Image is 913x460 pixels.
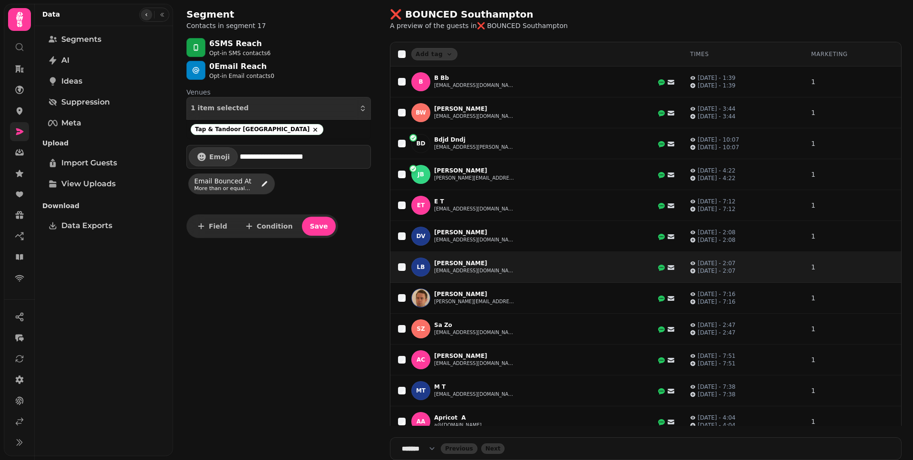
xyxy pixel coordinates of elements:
[257,223,293,230] span: Condition
[186,97,371,120] button: 1 item selected
[417,326,425,332] span: SZ
[61,117,81,129] span: Meta
[434,329,515,336] button: [EMAIL_ADDRESS][DOMAIN_NAME]
[434,82,515,89] button: [EMAIL_ADDRESS][DOMAIN_NAME]
[191,105,249,112] span: 1 item selected
[61,55,69,66] span: AI
[42,134,165,152] p: Upload
[416,140,425,147] span: BD
[434,360,515,367] button: [EMAIL_ADDRESS][DOMAIN_NAME]
[698,167,736,174] p: [DATE] - 4:22
[698,105,736,113] p: [DATE] - 3:44
[698,383,736,391] p: [DATE] - 7:38
[42,10,60,19] h2: Data
[811,262,894,272] div: 1
[698,298,736,306] p: [DATE] - 7:16
[237,217,301,236] button: Condition
[417,202,425,209] span: ET
[698,205,736,213] p: [DATE] - 7:12
[811,201,894,210] div: 1
[698,174,736,182] p: [DATE] - 4:22
[698,74,736,82] p: [DATE] - 1:39
[698,321,736,329] p: [DATE] - 2:47
[698,236,736,244] p: [DATE] - 2:08
[445,446,473,451] span: Previous
[434,298,515,306] button: [PERSON_NAME][EMAIL_ADDRESS][PERSON_NAME][DOMAIN_NAME]
[194,176,252,186] span: Email bounced at
[416,51,443,57] span: Add tag
[61,157,117,169] span: Import Guests
[434,290,515,298] p: [PERSON_NAME]
[186,87,371,97] label: Venues
[390,437,902,460] nav: Pagination
[42,174,165,193] a: View Uploads
[811,386,894,395] div: 1
[186,21,266,30] p: Contacts in segment 17
[42,93,165,112] a: Suppression
[42,72,165,91] a: Ideas
[698,391,736,398] p: [DATE] - 7:38
[434,391,515,398] button: [EMAIL_ADDRESS][DOMAIN_NAME]
[811,170,894,179] div: 1
[811,355,894,364] div: 1
[416,233,425,240] span: DV
[434,113,515,120] button: [EMAIL_ADDRESS][DOMAIN_NAME]
[698,352,736,360] p: [DATE] - 7:51
[417,356,425,363] span: AC
[441,443,477,454] button: back
[698,360,736,367] p: [DATE] - 7:51
[434,205,515,213] button: [EMAIL_ADDRESS][DOMAIN_NAME]
[434,321,515,329] p: Sa Zo
[811,231,894,241] div: 1
[42,51,165,70] a: AI
[434,383,515,391] p: M T
[256,176,272,192] button: edit
[690,50,796,58] div: Times
[434,236,515,244] button: [EMAIL_ADDRESS][DOMAIN_NAME]
[434,167,515,174] p: [PERSON_NAME]
[434,74,515,82] p: B Bb
[434,198,515,205] p: E T
[698,136,739,144] p: [DATE] - 10:07
[390,8,573,21] h2: ❌ BOUNCED Southampton
[411,48,457,60] button: Add tag
[189,217,235,236] button: Field
[194,186,252,191] span: More than or equal month
[434,229,515,236] p: [PERSON_NAME]
[61,96,110,108] span: Suppression
[698,229,736,236] p: [DATE] - 2:08
[417,264,425,270] span: LB
[434,144,515,151] button: [EMAIL_ADDRESS][PERSON_NAME][DOMAIN_NAME]
[434,136,515,144] p: Bdjd Dndj
[42,114,165,133] a: Meta
[310,223,328,230] span: Save
[434,352,515,360] p: [PERSON_NAME]
[811,293,894,303] div: 1
[186,8,266,21] h2: Segment
[209,223,227,230] span: Field
[434,267,515,275] button: [EMAIL_ADDRESS][DOMAIN_NAME]
[811,50,894,58] div: Marketing
[209,38,271,49] p: 6 SMS Reach
[698,290,736,298] p: [DATE] - 7:16
[189,147,238,166] button: Emoji
[698,414,736,422] p: [DATE] - 4:04
[486,446,501,451] span: Next
[434,422,482,429] button: a@[DOMAIN_NAME]
[434,259,515,267] p: [PERSON_NAME]
[698,82,736,89] p: [DATE] - 1:39
[61,220,112,231] span: Data Exports
[811,139,894,148] div: 1
[698,267,736,275] p: [DATE] - 2:07
[811,324,894,334] div: 1
[698,422,736,429] p: [DATE] - 4:04
[481,443,505,454] button: next
[209,49,271,57] p: Opt-in SMS contacts 6
[434,105,515,113] p: [PERSON_NAME]
[42,197,165,214] p: Download
[418,78,423,85] span: B
[416,387,426,394] span: MT
[42,30,165,49] a: Segments
[698,144,739,151] p: [DATE] - 10:07
[434,174,515,182] button: [PERSON_NAME][EMAIL_ADDRESS][PERSON_NAME][DOMAIN_NAME]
